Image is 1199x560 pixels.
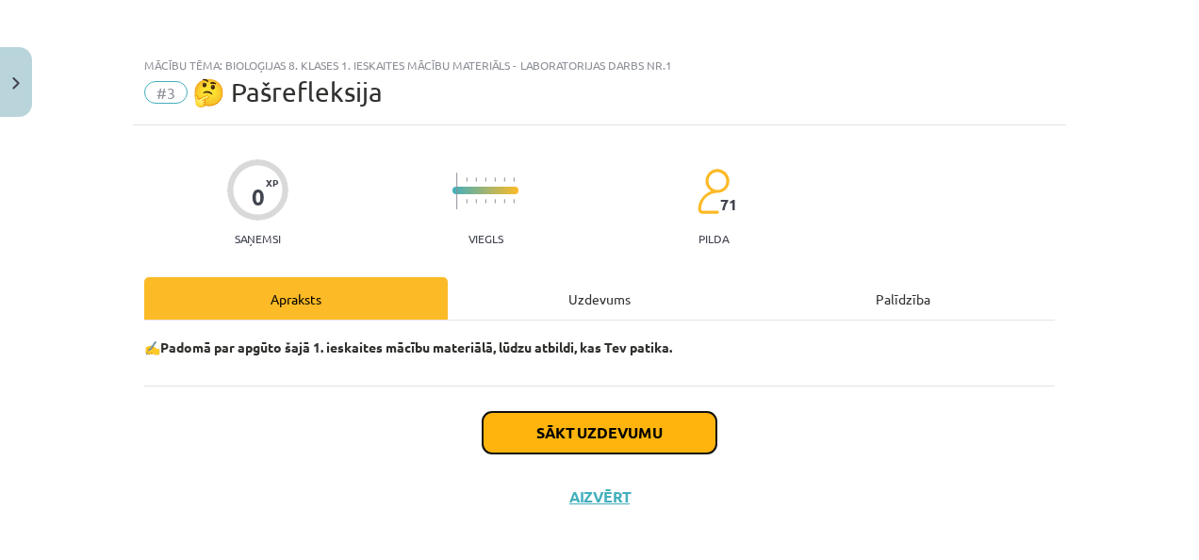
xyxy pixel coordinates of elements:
[475,199,477,204] img: icon-short-line-57e1e144782c952c97e751825c79c345078a6d821885a25fce030b3d8c18986b.svg
[252,184,265,210] div: 0
[698,232,729,245] p: pilda
[144,338,672,355] strong: ✍️Padomā par apgūto šajā 1. ieskaites mācību materiālā, lūdzu atbildi, kas Tev patika.
[475,177,477,182] img: icon-short-line-57e1e144782c952c97e751825c79c345078a6d821885a25fce030b3d8c18986b.svg
[513,199,515,204] img: icon-short-line-57e1e144782c952c97e751825c79c345078a6d821885a25fce030b3d8c18986b.svg
[485,199,486,204] img: icon-short-line-57e1e144782c952c97e751825c79c345078a6d821885a25fce030b3d8c18986b.svg
[503,199,505,204] img: icon-short-line-57e1e144782c952c97e751825c79c345078a6d821885a25fce030b3d8c18986b.svg
[144,277,448,320] div: Apraksts
[12,77,20,90] img: icon-close-lesson-0947bae3869378f0d4975bcd49f059093ad1ed9edebbc8119c70593378902aed.svg
[720,196,737,213] span: 71
[448,277,751,320] div: Uzdevums
[494,177,496,182] img: icon-short-line-57e1e144782c952c97e751825c79c345078a6d821885a25fce030b3d8c18986b.svg
[503,177,505,182] img: icon-short-line-57e1e144782c952c97e751825c79c345078a6d821885a25fce030b3d8c18986b.svg
[697,168,730,215] img: students-c634bb4e5e11cddfef0936a35e636f08e4e9abd3cc4e673bd6f9a4125e45ecb1.svg
[192,76,383,107] span: 🤔 Pašrefleksija
[266,177,278,188] span: XP
[468,232,503,245] p: Viegls
[513,177,515,182] img: icon-short-line-57e1e144782c952c97e751825c79c345078a6d821885a25fce030b3d8c18986b.svg
[466,199,468,204] img: icon-short-line-57e1e144782c952c97e751825c79c345078a6d821885a25fce030b3d8c18986b.svg
[144,81,188,104] span: #3
[466,177,468,182] img: icon-short-line-57e1e144782c952c97e751825c79c345078a6d821885a25fce030b3d8c18986b.svg
[485,177,486,182] img: icon-short-line-57e1e144782c952c97e751825c79c345078a6d821885a25fce030b3d8c18986b.svg
[564,487,635,506] button: Aizvērt
[144,58,1055,72] div: Mācību tēma: Bioloģijas 8. klases 1. ieskaites mācību materiāls - laboratorijas darbs nr.1
[227,232,288,245] p: Saņemsi
[494,199,496,204] img: icon-short-line-57e1e144782c952c97e751825c79c345078a6d821885a25fce030b3d8c18986b.svg
[751,277,1055,320] div: Palīdzība
[456,173,458,209] img: icon-long-line-d9ea69661e0d244f92f715978eff75569469978d946b2353a9bb055b3ed8787d.svg
[483,412,716,453] button: Sākt uzdevumu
